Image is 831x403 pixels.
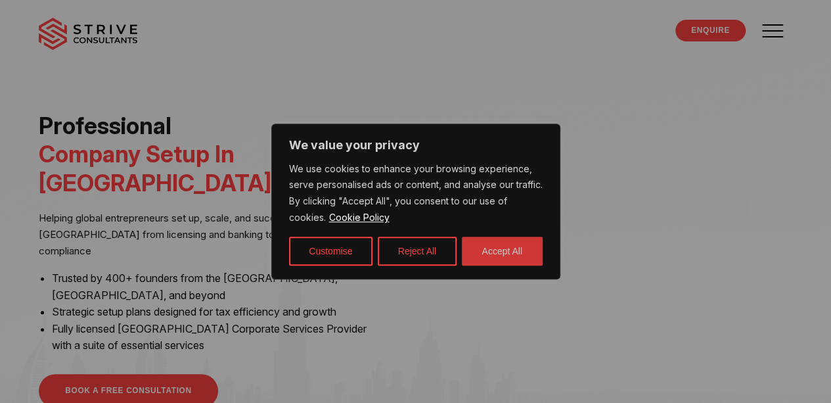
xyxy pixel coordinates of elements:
[328,211,390,224] a: Cookie Policy
[289,137,543,153] p: We value your privacy
[462,237,543,266] button: Accept All
[289,237,372,266] button: Customise
[289,161,543,227] p: We use cookies to enhance your browsing experience, serve personalised ads or content, and analys...
[378,237,457,266] button: Reject All
[271,124,560,280] div: We value your privacy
